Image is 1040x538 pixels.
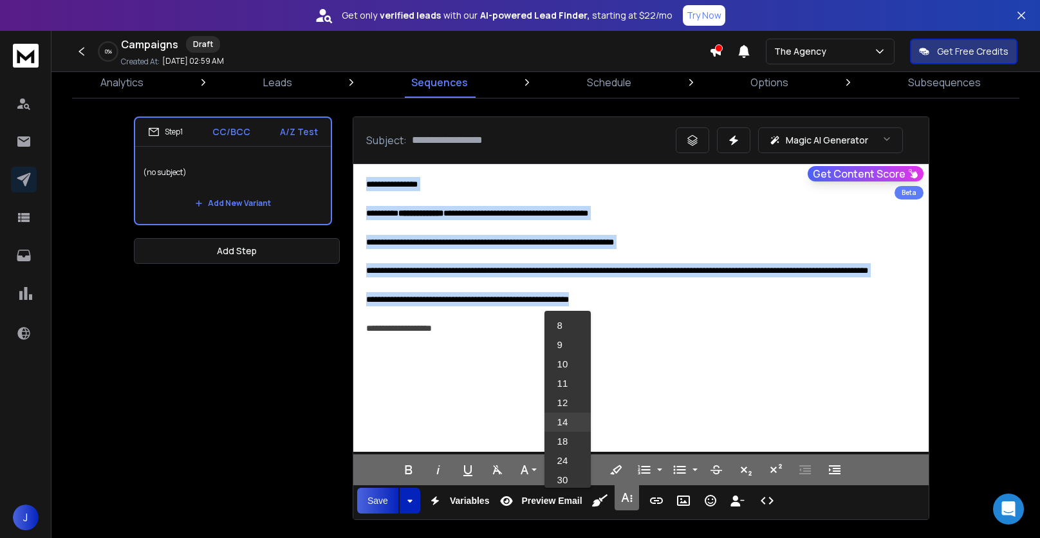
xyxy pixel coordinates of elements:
p: Subject: [366,133,407,148]
button: Add Step [134,238,340,264]
a: Analytics [93,67,151,98]
button: Try Now [683,5,725,26]
button: Ordered List [655,457,665,483]
button: Clear Formatting [485,457,510,483]
button: Unordered List [667,457,692,483]
strong: verified leads [380,9,441,22]
button: Save [357,488,398,514]
a: Options [743,67,796,98]
p: Sequences [411,75,468,90]
p: Options [750,75,788,90]
button: Add New Variant [185,190,281,216]
p: Leads [263,75,292,90]
div: Beta [895,186,924,199]
p: A/Z Test [280,125,318,138]
p: Subsequences [908,75,981,90]
p: Get only with our starting at $22/mo [342,9,673,22]
button: Subscript [734,457,758,483]
p: Magic AI Generator [786,134,868,147]
p: Get Free Credits [937,45,1008,58]
p: The Agency [774,45,831,58]
button: Insert Link (Ctrl+K) [644,488,669,514]
p: Analytics [100,75,144,90]
a: 24 [544,451,591,470]
div: Draft [186,36,220,53]
div: Open Intercom Messenger [993,494,1024,524]
a: 12 [544,393,591,413]
p: CC/BCC [212,125,250,138]
button: J [13,505,39,530]
button: Insert Unsubscribe Link [725,488,750,514]
button: Emoticons [698,488,723,514]
a: 8 [544,316,591,335]
a: 11 [544,374,591,393]
p: Created At: [121,57,160,67]
p: (no subject) [143,154,323,190]
button: Decrease Indent (Ctrl+[) [793,457,817,483]
button: Background Color [604,457,628,483]
button: Code View [755,488,779,514]
button: Get Free Credits [910,39,1017,64]
button: Superscript [763,457,788,483]
button: Bold (Ctrl+B) [396,457,421,483]
button: Italic (Ctrl+I) [426,457,450,483]
p: 0 % [105,48,112,55]
a: Sequences [404,67,476,98]
strong: AI-powered Lead Finder, [480,9,590,22]
button: Unordered List [690,457,700,483]
button: Underline (Ctrl+U) [456,457,480,483]
li: Step1CC/BCCA/Z Test(no subject)Add New Variant [134,116,332,225]
button: Increase Indent (Ctrl+]) [822,457,847,483]
a: 9 [544,335,591,355]
a: 14 [544,413,591,432]
span: Variables [447,496,492,506]
span: Preview Email [519,496,584,506]
a: 30 [544,470,591,490]
p: [DATE] 02:59 AM [162,56,224,66]
button: Strikethrough (Ctrl+S) [704,457,729,483]
button: Font Family [515,457,539,483]
p: Try Now [687,9,721,22]
a: 10 [544,355,591,374]
a: Schedule [579,67,639,98]
a: Subsequences [900,67,989,98]
button: Insert Image (Ctrl+P) [671,488,696,514]
button: Ordered List [632,457,656,483]
a: 18 [544,432,591,451]
a: Leads [255,67,300,98]
button: Get Content Score [808,166,924,181]
button: Magic AI Generator [758,127,903,153]
img: logo [13,44,39,68]
p: Schedule [587,75,631,90]
button: Variables [423,488,492,514]
button: Preview Email [494,488,584,514]
div: Step 1 [148,126,183,138]
h1: Campaigns [121,37,178,52]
